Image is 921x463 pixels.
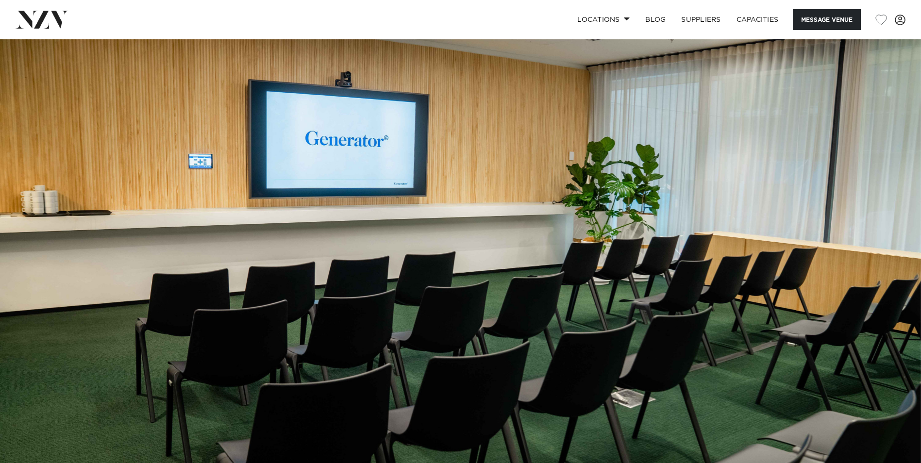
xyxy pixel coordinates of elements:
[569,9,637,30] a: Locations
[637,9,673,30] a: BLOG
[16,11,68,28] img: nzv-logo.png
[793,9,861,30] button: Message Venue
[729,9,787,30] a: Capacities
[673,9,728,30] a: SUPPLIERS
